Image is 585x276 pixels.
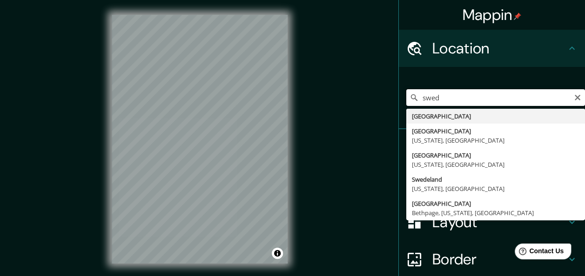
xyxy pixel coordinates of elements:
iframe: Help widget launcher [502,240,575,266]
h4: Layout [432,213,566,231]
div: [GEOGRAPHIC_DATA] [412,151,579,160]
div: [US_STATE], [GEOGRAPHIC_DATA] [412,184,579,193]
div: Pins [399,129,585,166]
div: Layout [399,204,585,241]
div: [GEOGRAPHIC_DATA] [412,126,579,136]
div: Bethpage, [US_STATE], [GEOGRAPHIC_DATA] [412,208,579,217]
input: Pick your city or area [406,89,585,106]
div: [GEOGRAPHIC_DATA] [412,112,579,121]
button: Toggle attribution [272,248,283,259]
h4: Mappin [463,6,522,24]
canvas: Map [112,15,288,263]
button: Clear [574,92,581,101]
img: pin-icon.png [514,13,521,20]
div: [GEOGRAPHIC_DATA] [412,199,579,208]
div: Location [399,30,585,67]
div: Style [399,166,585,204]
h4: Location [432,39,566,58]
div: [US_STATE], [GEOGRAPHIC_DATA] [412,136,579,145]
h4: Border [432,250,566,269]
div: Swedeland [412,175,579,184]
div: [US_STATE], [GEOGRAPHIC_DATA] [412,160,579,169]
